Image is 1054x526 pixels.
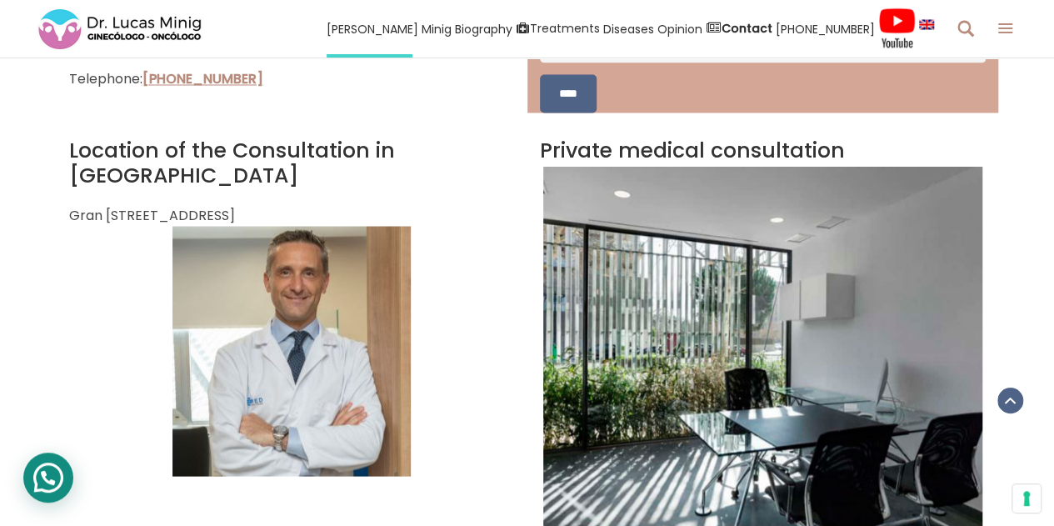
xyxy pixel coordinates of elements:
button: Your consent preferences for tracking technologies [1012,484,1041,513]
img: Gynecologist Oncologist Dr. Lucas Minig in Valencia Specialist [172,226,411,476]
font: Diseases [603,20,654,37]
img: Gynecology YouTube Videos [878,8,916,49]
font: [PERSON_NAME] Minig [327,20,452,37]
font: Telephone: [69,69,142,88]
img: English language [919,19,934,29]
font: [PHONE_NUMBER] [776,20,875,37]
font: Private medical consultation [540,135,845,164]
font: Contact [722,20,772,37]
font: Location of the Consultation in [GEOGRAPHIC_DATA] [69,135,395,189]
font: Gran [STREET_ADDRESS] [69,205,235,224]
font: Biography [455,20,512,37]
div: WhatsApp contact [23,453,73,503]
font: Treatments [530,20,600,37]
font: Opinion [657,20,702,37]
a: [PHONE_NUMBER] [142,69,263,88]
